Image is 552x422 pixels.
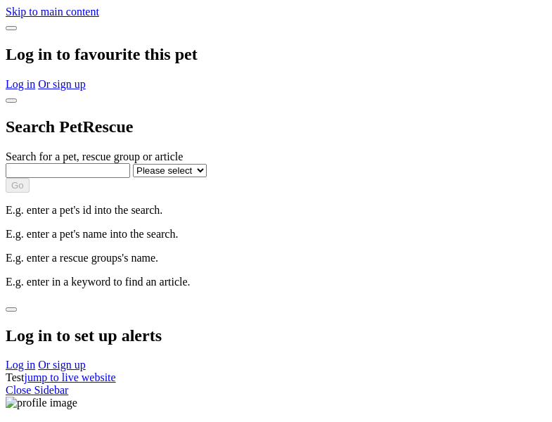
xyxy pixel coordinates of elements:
h2: Search PetRescue [6,117,546,136]
div: Test [6,371,546,384]
button: close [6,26,17,30]
div: Dialog Window - Close (Press escape to close) [6,300,546,372]
a: Log in [6,78,35,90]
p: E.g. enter a rescue groups's name. [6,252,546,264]
div: Dialog Window - Close (Press escape to close) [6,91,546,288]
button: close [6,98,17,103]
a: Close Sidebar [6,384,68,396]
p: E.g. enter a pet's name into the search. [6,228,546,241]
button: close [6,307,17,312]
p: E.g. enter in a keyword to find an article. [6,276,546,288]
h2: Log in to favourite this pet [6,45,546,64]
h2: Log in to set up alerts [6,326,546,345]
button: Go [6,178,30,193]
a: Or sign up [38,78,86,90]
img: profile image [6,397,77,409]
a: jump to live website [24,371,115,383]
label: Search for a pet, rescue group or article [6,151,183,162]
a: Or sign up [38,359,86,371]
div: Dialog Window - Close (Press escape to close) [6,18,546,91]
a: Log in [6,359,35,371]
p: E.g. enter a pet's id into the search. [6,204,546,217]
a: Skip to main content [6,6,99,18]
